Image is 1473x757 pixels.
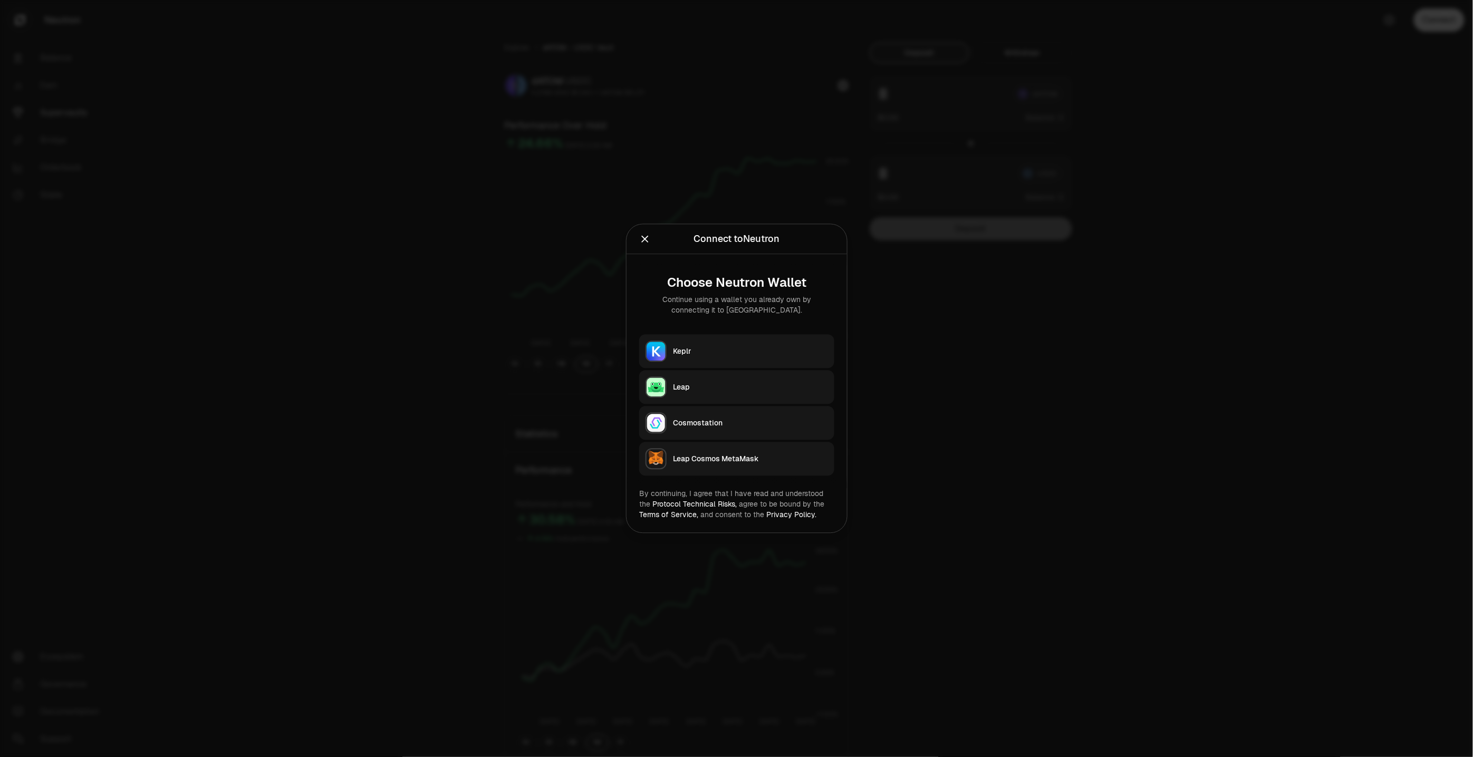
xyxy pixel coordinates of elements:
[639,406,834,440] button: CosmostationCosmostation
[647,450,666,469] img: Leap Cosmos MetaMask
[647,342,666,361] img: Keplr
[673,418,828,429] div: Cosmostation
[673,346,828,357] div: Keplr
[766,510,816,520] a: Privacy Policy.
[639,489,834,520] div: By continuing, I agree that I have read and understood the agree to be bound by the and consent t...
[639,442,834,476] button: Leap Cosmos MetaMaskLeap Cosmos MetaMask
[673,382,828,393] div: Leap
[648,276,826,290] div: Choose Neutron Wallet
[673,454,828,464] div: Leap Cosmos MetaMask
[639,371,834,404] button: LeapLeap
[639,232,651,247] button: Close
[652,500,737,509] a: Protocol Technical Risks,
[639,335,834,368] button: KeplrKeplr
[639,510,698,520] a: Terms of Service,
[694,232,779,247] div: Connect to Neutron
[648,295,826,316] div: Continue using a wallet you already own by connecting it to [GEOGRAPHIC_DATA].
[647,378,666,397] img: Leap
[647,414,666,433] img: Cosmostation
